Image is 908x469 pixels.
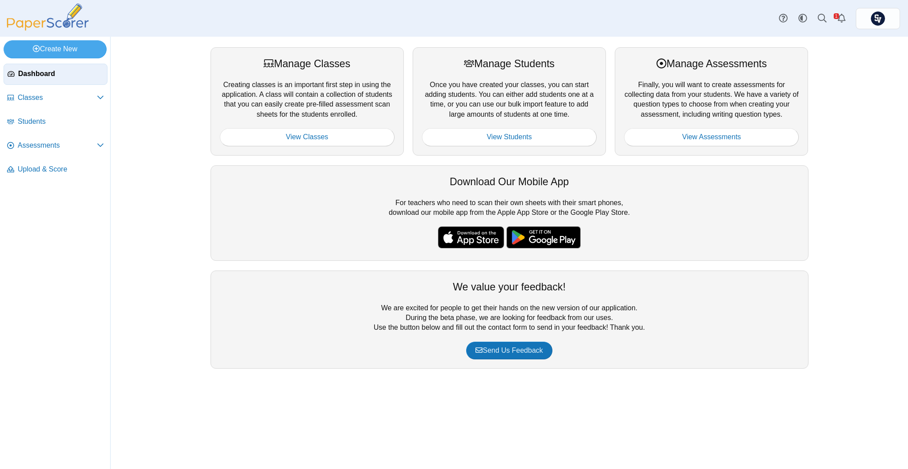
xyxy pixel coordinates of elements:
[4,88,107,109] a: Classes
[4,64,107,85] a: Dashboard
[18,164,104,174] span: Upload & Score
[211,165,808,261] div: For teachers who need to scan their own sheets with their smart phones, download our mobile app f...
[615,47,808,155] div: Finally, you will want to create assessments for collecting data from your students. We have a va...
[422,128,597,146] a: View Students
[856,8,900,29] a: ps.PvyhDibHWFIxMkTk
[4,159,107,180] a: Upload & Score
[4,135,107,156] a: Assessments
[4,111,107,133] a: Students
[506,226,581,248] img: google-play-badge.png
[475,347,543,354] span: Send Us Feedback
[624,128,799,146] a: View Assessments
[220,175,799,189] div: Download Our Mobile App
[4,4,92,31] img: PaperScorer
[220,128,395,146] a: View Classes
[18,141,97,150] span: Assessments
[4,24,92,32] a: PaperScorer
[871,11,885,26] span: Chris Paolelli
[18,69,103,79] span: Dashboard
[211,47,404,155] div: Creating classes is an important first step in using the application. A class will contain a coll...
[438,226,504,248] img: apple-store-badge.svg
[18,117,104,126] span: Students
[422,57,597,71] div: Manage Students
[220,280,799,294] div: We value your feedback!
[871,11,885,26] img: ps.PvyhDibHWFIxMkTk
[220,57,395,71] div: Manage Classes
[466,342,552,359] a: Send Us Feedback
[4,40,107,58] a: Create New
[624,57,799,71] div: Manage Assessments
[832,9,851,28] a: Alerts
[18,93,97,103] span: Classes
[413,47,606,155] div: Once you have created your classes, you can start adding students. You can either add students on...
[211,271,808,369] div: We are excited for people to get their hands on the new version of our application. During the be...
